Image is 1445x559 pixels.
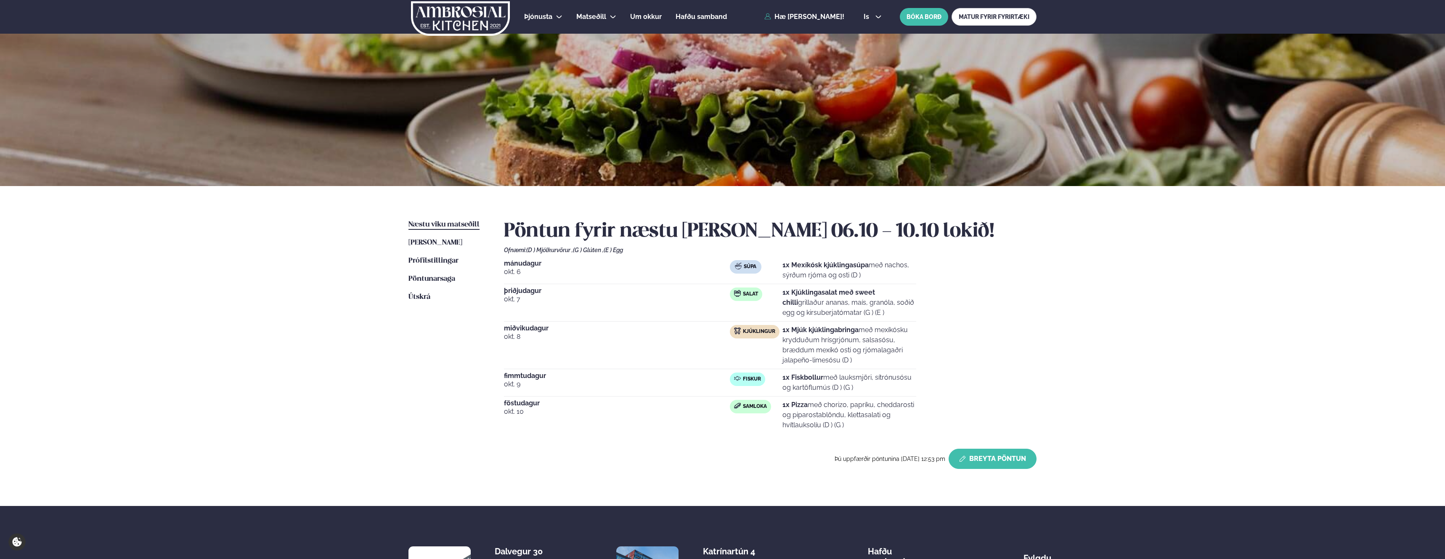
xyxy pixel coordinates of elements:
[410,1,511,36] img: logo
[743,403,767,410] span: Samloka
[782,261,869,269] strong: 1x Mexíkósk kjúklingasúpa
[504,407,730,417] span: okt. 10
[504,294,730,304] span: okt. 7
[576,12,606,22] a: Matseðill
[504,373,730,379] span: fimmtudagur
[604,247,623,253] span: (E ) Egg
[735,263,742,269] img: soup.svg
[782,288,875,306] strong: 1x Kjúklingasalat með sweet chilli
[495,546,562,556] div: Dalvegur 30
[949,449,1037,469] button: Breyta Pöntun
[630,12,662,22] a: Um okkur
[504,220,1037,243] h2: Pöntun fyrir næstu [PERSON_NAME] 06.10 - 10.10 lokið!
[504,260,730,267] span: mánudagur
[734,327,741,334] img: chicken.svg
[734,375,741,382] img: fish.svg
[782,373,916,393] p: með lauksmjöri, sítrónusósu og kartöflumús (D ) (G )
[504,332,730,342] span: okt. 8
[504,247,1037,253] div: Ofnæmi:
[782,287,916,318] p: grillaður ananas, maís, granóla, soðið egg og kirsuberjatómatar (G ) (E )
[504,267,730,277] span: okt. 6
[782,401,808,409] strong: 1x Pizza
[504,400,730,407] span: föstudagur
[782,373,823,381] strong: 1x Fiskbollur
[630,13,662,21] span: Um okkur
[782,400,916,430] p: með chorizo, papríku, cheddarosti og piparostablöndu, klettasalati og hvítlauksolíu (D ) (G )
[743,328,775,335] span: Kjúklingur
[408,292,430,302] a: Útskrá
[573,247,604,253] span: (G ) Glúten ,
[408,220,480,230] a: Næstu viku matseðill
[408,256,459,266] a: Prófílstillingar
[408,239,462,246] span: [PERSON_NAME]
[764,13,844,21] a: Hæ [PERSON_NAME]!
[782,326,859,334] strong: 1x Mjúk kjúklingabringa
[743,291,758,298] span: Salat
[900,8,948,26] button: BÓKA BORÐ
[857,13,888,20] button: is
[408,221,480,228] span: Næstu viku matseðill
[703,546,770,556] div: Katrínartún 4
[734,403,741,409] img: sandwich-new-16px.svg
[8,533,26,551] a: Cookie settings
[524,13,552,21] span: Þjónusta
[734,290,741,297] img: salad.svg
[576,13,606,21] span: Matseðill
[504,287,730,294] span: þriðjudagur
[408,293,430,301] span: Útskrá
[676,12,727,22] a: Hafðu samband
[744,264,756,270] span: Súpa
[408,274,455,284] a: Pöntunarsaga
[835,455,945,462] span: Þú uppfærðir pöntunina [DATE] 12:53 pm
[504,325,730,332] span: miðvikudagur
[524,12,552,22] a: Þjónusta
[782,325,916,365] p: með mexíkósku krydduðum hrísgrjónum, salsasósu, bræddum mexíkó osti og rjómalagaðri jalapeño-lime...
[952,8,1037,26] a: MATUR FYRIR FYRIRTÆKI
[408,257,459,264] span: Prófílstillingar
[526,247,573,253] span: (D ) Mjólkurvörur ,
[408,275,455,282] span: Pöntunarsaga
[864,13,872,20] span: is
[676,13,727,21] span: Hafðu samband
[408,238,462,248] a: [PERSON_NAME]
[504,379,730,389] span: okt. 9
[743,376,761,383] span: Fiskur
[782,260,916,280] p: með nachos, sýrðum rjóma og osti (D )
